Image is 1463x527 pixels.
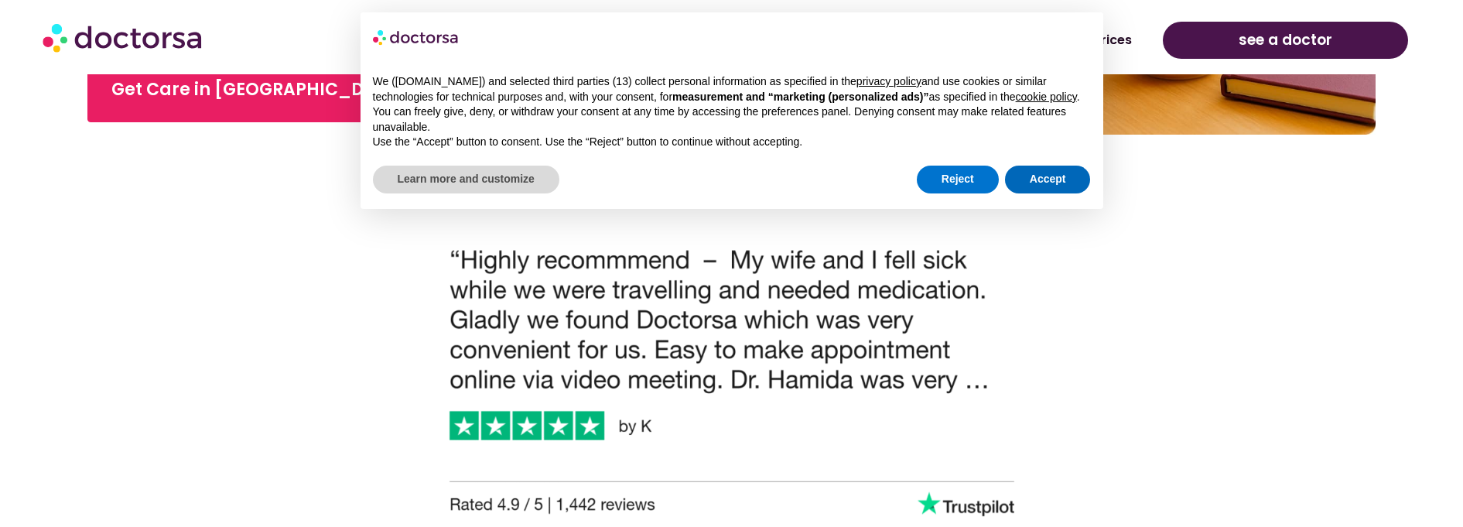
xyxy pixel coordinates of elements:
button: Reject [917,166,999,193]
p: We ([DOMAIN_NAME]) and selected third parties (13) collect personal information as specified in t... [373,74,1091,104]
img: 5-Star Trustpilot Review: Quick Online Doctor Prescription For Gout Treatment In Balatonfured [422,203,1041,526]
button: Accept [1005,166,1091,193]
button: Learn more and customize [373,166,559,193]
strong: measurement and “marketing (personalized ads)” [672,91,928,103]
p: Use the “Accept” button to consent. Use the “Reject” button to continue without accepting. [373,135,1091,150]
span: see a doctor [1239,28,1332,53]
a: Get Care in [GEOGRAPHIC_DATA] [87,57,431,122]
a: see a doctor [1163,22,1408,59]
a: cookie policy [1016,91,1077,103]
span: Get Care in [GEOGRAPHIC_DATA] [111,77,407,102]
p: You can freely give, deny, or withdraw your consent at any time by accessing the preferences pane... [373,104,1091,135]
a: privacy policy [856,75,921,87]
img: logo [373,25,460,50]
